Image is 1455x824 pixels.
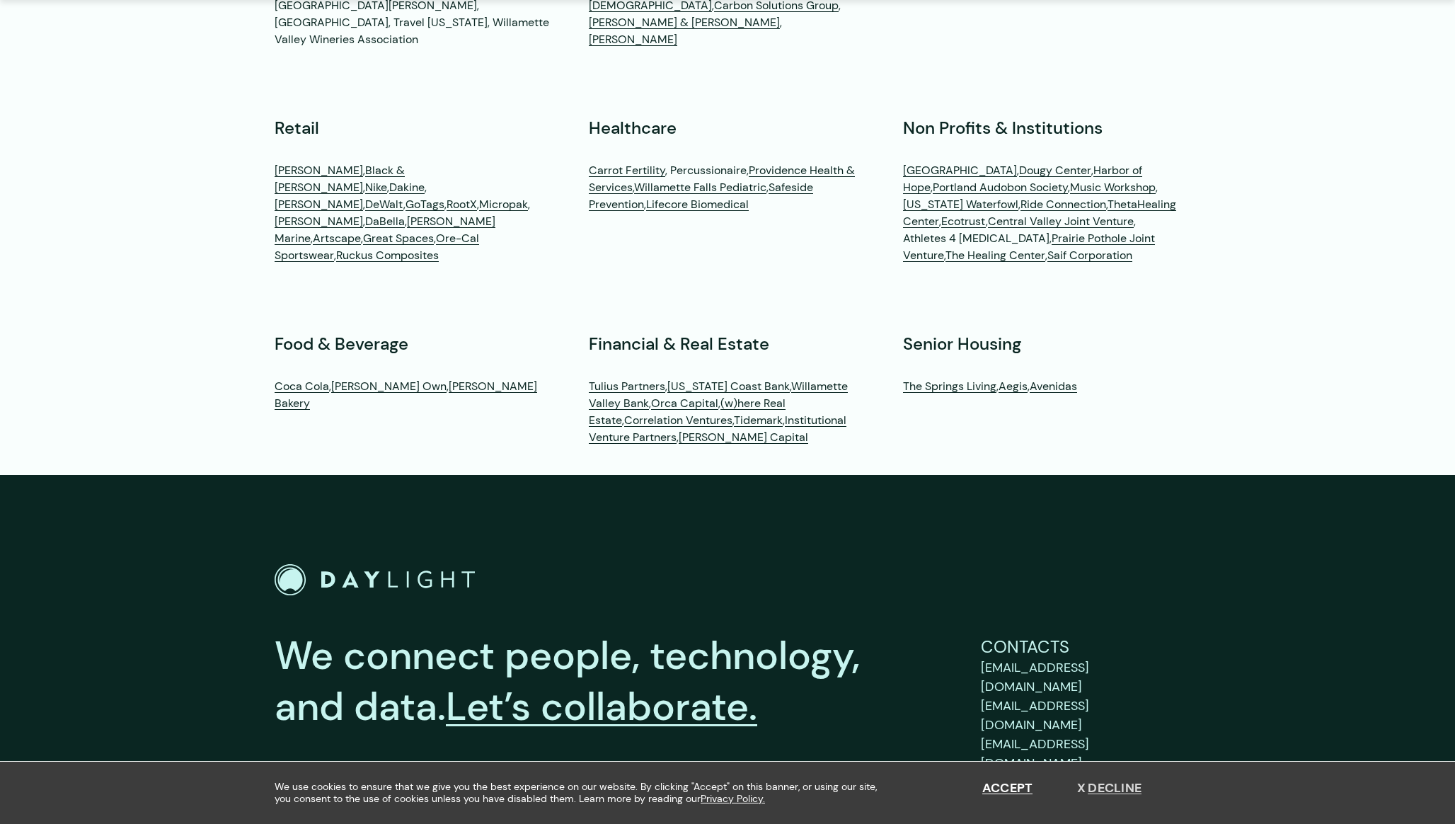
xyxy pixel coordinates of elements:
[589,331,866,357] h3: Financial & Real Estate
[313,231,361,246] a: Artscape
[336,248,439,263] a: Ruckus Composites
[589,379,665,394] a: Tulius Partners
[999,379,1028,394] a: Aegis
[331,379,447,394] a: [PERSON_NAME] Own
[447,197,477,212] a: RootX
[981,634,1180,660] p: Contacts
[982,781,1033,796] button: Accept
[903,163,1017,178] a: [GEOGRAPHIC_DATA]
[275,197,363,212] a: [PERSON_NAME]
[275,214,363,229] a: [PERSON_NAME]
[981,736,1089,772] span: [EMAIL_ADDRESS][DOMAIN_NAME]
[941,214,986,229] a: Ecotrust
[1019,163,1091,178] a: Dougy Center
[701,793,765,805] a: Privacy Policy.
[275,331,552,357] h3: Food & Beverage
[275,162,552,264] p: , , , , , , , , , , , , , , ,
[646,197,749,212] a: Lifecore Biomedical
[446,681,757,732] a: Let’s collaborate.
[406,197,444,212] a: GoTags
[1070,180,1156,195] a: Music Workshop
[275,379,329,394] a: Coca Cola
[933,180,1068,195] a: Portland Audobon Society
[624,413,732,428] a: Correlation Ventures
[667,379,790,394] a: [US_STATE] Coast Bank
[903,115,1180,141] h3: Non Profits & Institutions
[275,564,475,596] a: Go to Home Page
[275,378,552,412] p: , ,
[1047,248,1132,263] a: Saif Corporation
[1077,781,1141,796] button: Decline
[589,115,866,141] h3: Healthcare
[365,214,405,229] a: DaBella
[981,735,1180,773] a: careers@bydaylight.com
[479,197,528,212] a: Micropak
[275,781,890,805] span: We use cookies to ensure that we give you the best experience on our website. By clicking "Accept...
[275,631,938,732] p: We connect people, technology, and data.
[903,162,1180,264] p: , , , , , , , , , , Athletes 4 [MEDICAL_DATA], , ,
[903,331,1180,357] h3: Senior Housing
[275,163,363,178] a: [PERSON_NAME]
[734,413,783,428] a: Tidemark
[365,180,387,195] a: Nike
[981,697,1089,733] span: [EMAIL_ADDRESS][DOMAIN_NAME]
[981,659,1089,695] span: [EMAIL_ADDRESS][DOMAIN_NAME]
[389,180,425,195] a: Dakine
[1020,197,1106,212] a: Ride Connection
[589,32,677,47] a: [PERSON_NAME]
[903,379,996,394] a: The Springs Living
[275,564,475,596] img: The Daylight Studio Logo
[589,378,866,446] p: , , , , , , , ,
[679,430,808,445] a: [PERSON_NAME] Capital
[945,248,1045,263] a: The Healing Center
[903,197,1018,212] a: [US_STATE] Waterfowl
[363,231,434,246] a: Great Spaces
[589,163,665,178] a: Carrot Fertility
[1030,379,1077,394] a: Avenidas
[589,15,780,30] a: [PERSON_NAME] & [PERSON_NAME]
[275,115,552,141] h3: Retail
[903,378,1180,395] p: , ,
[634,180,766,195] a: Willamette Falls Pediatric
[981,697,1180,735] a: sales@bydaylight.com
[589,162,866,213] p: , Percussionaire, , , ,
[365,197,403,212] a: DeWalt
[988,214,1134,229] a: Central Valley Joint Venture
[981,658,1180,697] a: support@bydaylight.com
[651,396,718,411] a: Orca Capital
